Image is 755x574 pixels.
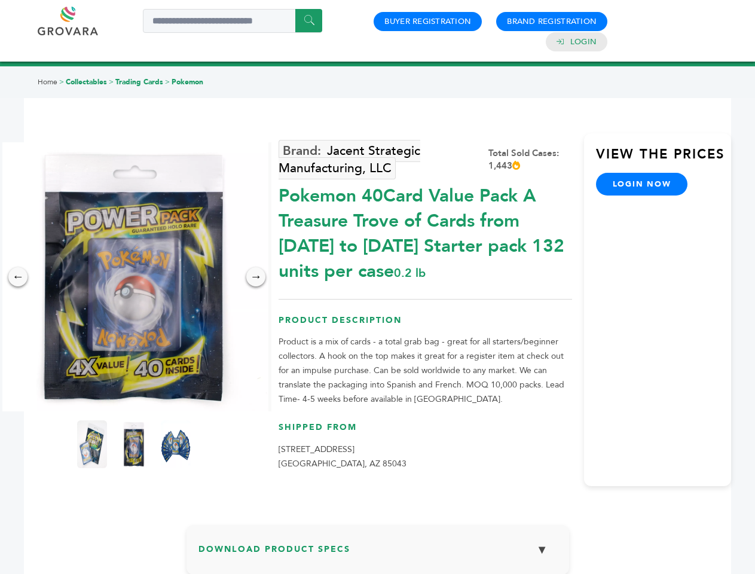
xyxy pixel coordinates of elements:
div: Pokemon 40Card Value Pack A Treasure Trove of Cards from [DATE] to [DATE] Starter pack 132 units ... [279,178,572,284]
a: Buyer Registration [384,16,471,27]
span: > [165,77,170,87]
a: Login [570,36,597,47]
a: Home [38,77,57,87]
a: Brand Registration [507,16,597,27]
a: login now [596,173,688,196]
img: Pokemon 40-Card Value Pack – A Treasure Trove of Cards from 1996 to 2024 - Starter pack! 132 unit... [119,420,149,468]
a: Trading Cards [115,77,163,87]
img: Pokemon 40-Card Value Pack – A Treasure Trove of Cards from 1996 to 2024 - Starter pack! 132 unit... [161,420,191,468]
span: > [109,77,114,87]
div: ← [8,267,27,286]
div: → [246,267,265,286]
h3: Shipped From [279,422,572,442]
a: Collectables [66,77,107,87]
div: Total Sold Cases: 1,443 [488,147,572,172]
span: 0.2 lb [394,265,426,281]
img: Pokemon 40-Card Value Pack – A Treasure Trove of Cards from 1996 to 2024 - Starter pack! 132 unit... [77,420,107,468]
a: Jacent Strategic Manufacturing, LLC [279,140,420,179]
h3: View the Prices [596,145,731,173]
h3: Download Product Specs [198,537,557,572]
button: ▼ [527,537,557,563]
p: Product is a mix of cards - a total grab bag - great for all starters/beginner collectors. A hook... [279,335,572,407]
h3: Product Description [279,315,572,335]
span: > [59,77,64,87]
p: [STREET_ADDRESS] [GEOGRAPHIC_DATA], AZ 85043 [279,442,572,471]
input: Search a product or brand... [143,9,322,33]
a: Pokemon [172,77,203,87]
